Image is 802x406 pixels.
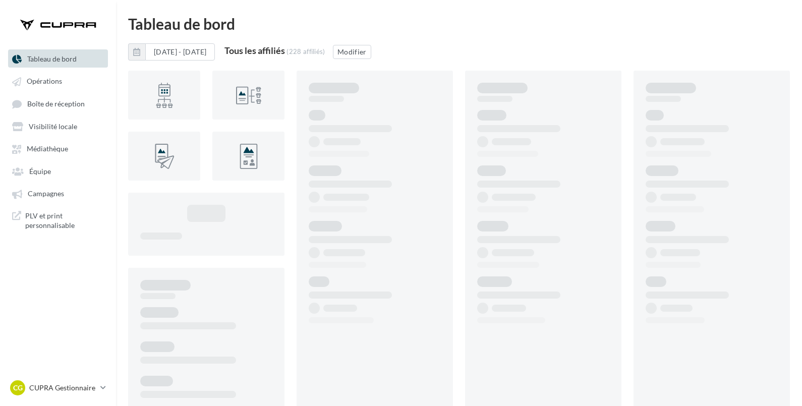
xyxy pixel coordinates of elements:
div: (228 affiliés) [287,47,325,55]
a: Tableau de bord [6,49,110,68]
div: Tous les affiliés [224,46,285,55]
span: Boîte de réception [27,99,85,108]
a: Médiathèque [6,139,110,157]
span: Médiathèque [27,145,68,153]
span: Équipe [29,167,51,176]
button: Modifier [333,45,371,59]
span: Visibilité locale [29,122,77,131]
a: Visibilité locale [6,117,110,135]
div: Tableau de bord [128,16,790,31]
span: PLV et print personnalisable [25,211,104,230]
span: Opérations [27,77,62,86]
span: Campagnes [28,190,64,198]
button: [DATE] - [DATE] [128,43,215,61]
p: CUPRA Gestionnaire [29,383,96,393]
a: PLV et print personnalisable [6,207,110,235]
a: Campagnes [6,184,110,202]
a: CG CUPRA Gestionnaire [8,378,108,397]
a: Opérations [6,72,110,90]
button: [DATE] - [DATE] [145,43,215,61]
span: Tableau de bord [27,54,77,63]
span: CG [13,383,23,393]
a: Équipe [6,162,110,180]
a: Boîte de réception [6,94,110,113]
